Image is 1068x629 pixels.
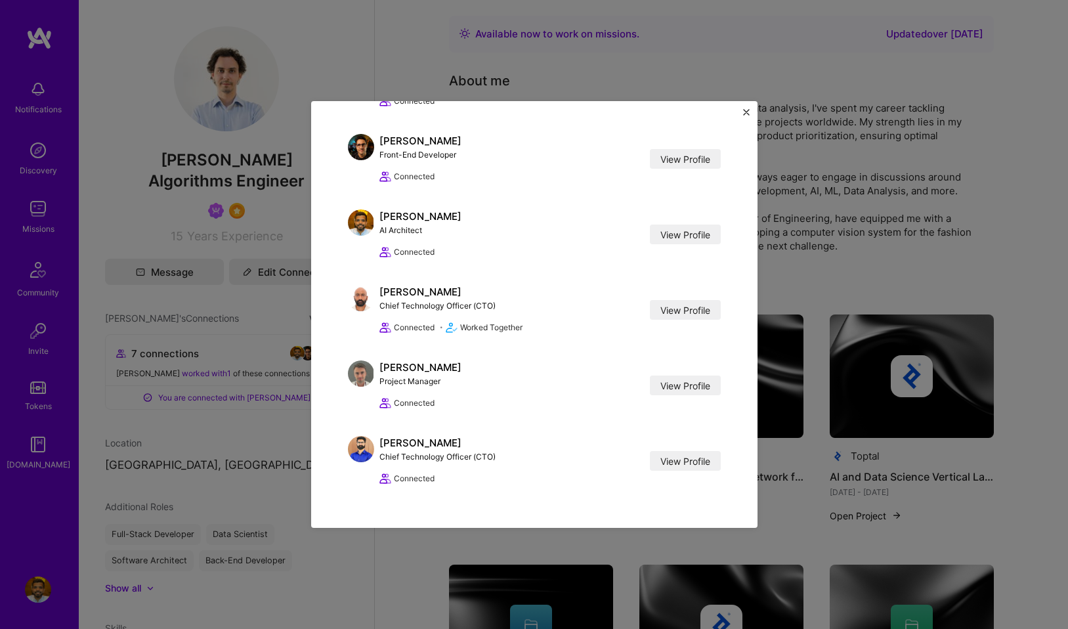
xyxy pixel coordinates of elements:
span: • [440,320,443,334]
div: [PERSON_NAME] [379,360,461,374]
a: View Profile [650,451,721,471]
i: icon Collaborator [379,95,391,107]
span: Connected [394,94,435,108]
a: View Profile [650,225,721,244]
span: Connected [394,169,435,183]
div: [PERSON_NAME] [379,285,496,299]
img: Tiago Santos [348,360,374,387]
span: Connected [394,396,435,410]
a: View Profile [650,149,721,169]
button: Close [743,109,750,123]
div: [PERSON_NAME] [379,436,496,450]
i: icon Collaborator [379,397,391,409]
img: Gowri Shankar [348,285,374,311]
span: Worked Together [460,320,523,334]
i: icon Collaborator [379,322,391,334]
div: [PERSON_NAME] [379,209,461,223]
div: Front-End Developer [379,148,461,162]
img: Sagar Khasnis [348,209,374,236]
a: View Profile [650,300,721,320]
img: Raza Mirza [348,436,374,462]
span: Connected [394,245,435,259]
div: Chief Technology Officer (CTO) [379,450,496,464]
div: Chief Technology Officer (CTO) [379,299,496,313]
div: AI Architect [379,223,461,237]
img: Slobodan Gajic [348,134,374,160]
span: Connected [394,471,435,485]
i: icon Collaborator [379,246,391,258]
i: icon Collaborator [379,171,391,183]
div: [PERSON_NAME] [379,134,461,148]
i: icon Match [446,322,458,334]
span: Connected [394,320,435,334]
div: Project Manager [379,374,461,388]
a: View Profile [650,376,721,395]
i: icon Collaborator [379,473,391,485]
